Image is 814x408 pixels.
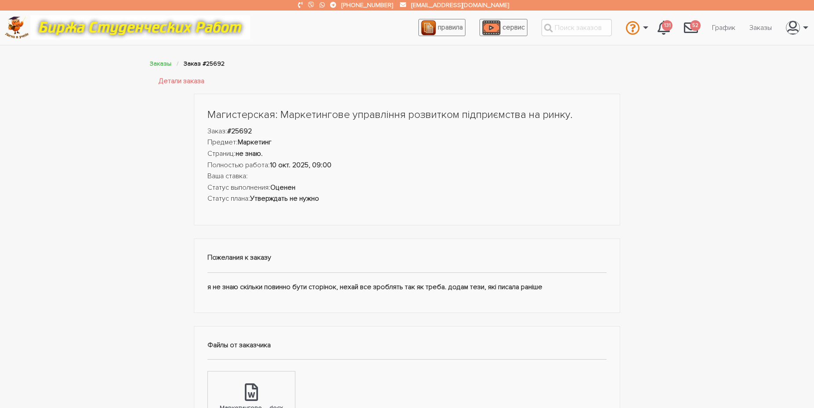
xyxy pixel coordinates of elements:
[541,19,612,36] input: Поиск заказов
[150,60,171,67] a: Заказы
[207,253,271,262] strong: Пожелания к заказу
[742,19,779,36] a: Заказы
[418,19,465,36] a: правила
[194,239,620,313] div: я не знаю скільки повинно бути сторінок, нехай все зроблять так як треба. додам тези, які писала ...
[650,16,677,40] a: 131
[30,15,250,40] img: motto-12e01f5a76059d5f6a28199ef077b1f78e012cfde436ab5cf1d4517935686d32.gif
[238,138,272,147] strong: Маркетинг
[207,341,271,349] strong: Файлы от заказчика
[236,149,263,158] strong: не знаю.
[677,16,705,40] a: 52
[705,19,742,36] a: График
[250,194,319,203] strong: Утверждать не нужно
[270,183,295,192] strong: Оценен
[690,20,701,31] span: 52
[207,193,607,205] li: Статус плана:
[438,23,463,32] span: правила
[5,16,29,39] img: logo-c4363faeb99b52c628a42810ed6dfb4293a56d4e4775eb116515dfe7f33672af.png
[207,171,607,182] li: Ваша ставка:
[207,148,607,160] li: Страниц:
[207,126,607,137] li: Заказ:
[482,20,501,35] img: play_icon-49f7f135c9dc9a03216cfdbccbe1e3994649169d890fb554cedf0eac35a01ba8.png
[411,1,509,9] a: [EMAIL_ADDRESS][DOMAIN_NAME]
[159,76,204,87] a: Детали заказа
[342,1,393,9] a: [PHONE_NUMBER]
[480,19,527,36] a: сервис
[207,160,607,171] li: Полностью работа:
[502,23,525,32] span: сервис
[184,59,225,69] li: Заказ #25692
[207,182,607,194] li: Статус выполнения:
[227,127,252,136] strong: #25692
[421,20,436,35] img: agreement_icon-feca34a61ba7f3d1581b08bc946b2ec1ccb426f67415f344566775c155b7f62c.png
[207,137,607,148] li: Предмет:
[207,107,607,122] h1: Магистерская: Маркетингове управління розвитком підприємства на ринку.
[270,161,331,169] strong: 10 окт. 2025, 09:00
[662,20,672,31] span: 131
